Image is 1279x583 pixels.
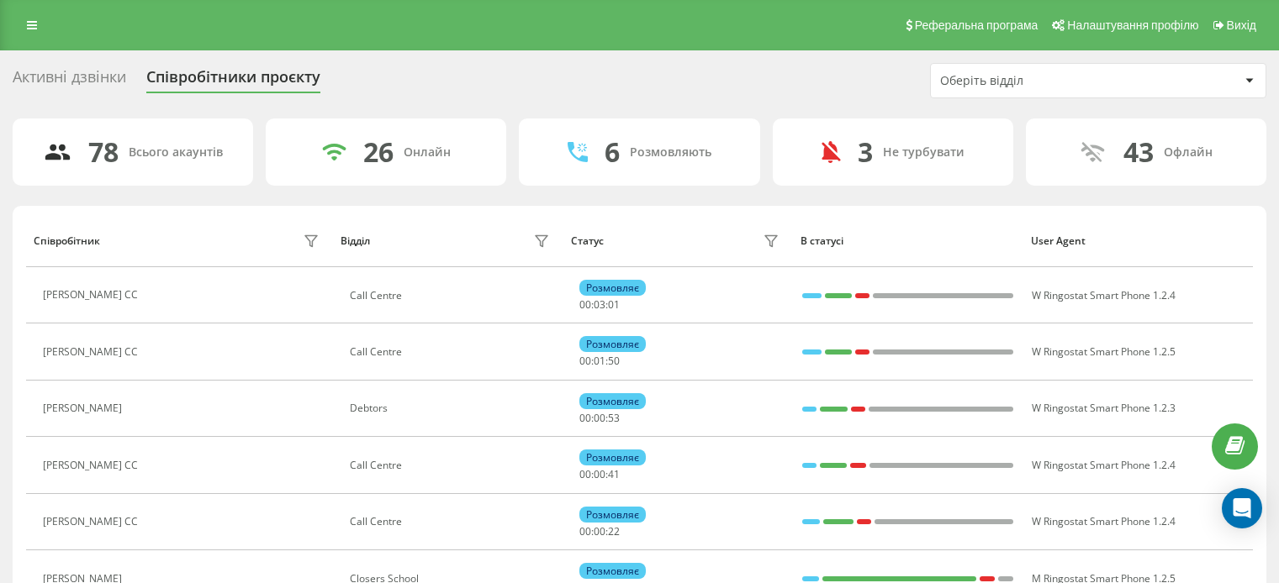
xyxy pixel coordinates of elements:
[43,402,126,414] div: [PERSON_NAME]
[605,136,620,168] div: 6
[608,411,620,425] span: 53
[883,145,965,160] div: Не турбувати
[579,469,620,481] div: : :
[146,68,320,94] div: Співробітники проєкту
[1031,235,1245,247] div: User Agent
[608,524,620,538] span: 22
[579,411,591,425] span: 00
[341,235,370,247] div: Відділ
[594,297,605,312] span: 03
[940,74,1141,88] div: Оберіть відділ
[579,526,620,538] div: : :
[579,524,591,538] span: 00
[579,507,646,523] div: Розмовляє
[350,290,554,302] div: Call Centre
[129,145,223,160] div: Всього акаунтів
[43,516,142,528] div: [PERSON_NAME] CC
[579,412,620,424] div: : :
[579,354,591,368] span: 00
[594,467,605,481] span: 00
[43,289,142,301] div: [PERSON_NAME] CC
[350,460,554,471] div: Call Centre
[350,402,554,414] div: Debtors
[350,516,554,528] div: Call Centre
[630,145,711,160] div: Розмовляють
[801,235,1015,247] div: В статусі
[579,299,620,311] div: : :
[1032,288,1176,302] span: W Ringostat Smart Phone 1.2.4
[608,354,620,368] span: 50
[579,449,646,465] div: Розмовляє
[88,136,119,168] div: 78
[571,235,604,247] div: Статус
[579,467,591,481] span: 00
[579,336,646,352] div: Розмовляє
[1164,145,1213,160] div: Офлайн
[43,346,142,358] div: [PERSON_NAME] CC
[1123,136,1154,168] div: 43
[594,524,605,538] span: 00
[13,68,126,94] div: Активні дзвінки
[594,411,605,425] span: 00
[34,235,100,247] div: Співробітник
[1067,18,1198,32] span: Налаштування профілю
[579,280,646,296] div: Розмовляє
[579,563,646,579] div: Розмовляє
[1032,458,1176,472] span: W Ringostat Smart Phone 1.2.4
[608,297,620,312] span: 01
[1227,18,1256,32] span: Вихід
[404,145,451,160] div: Онлайн
[915,18,1039,32] span: Реферальна програма
[1032,401,1176,415] span: W Ringostat Smart Phone 1.2.3
[350,346,554,358] div: Call Centre
[579,393,646,409] div: Розмовляє
[1032,344,1176,359] span: W Ringostat Smart Phone 1.2.5
[1222,488,1262,528] div: Open Intercom Messenger
[858,136,873,168] div: 3
[608,467,620,481] span: 41
[363,136,394,168] div: 26
[43,460,142,471] div: [PERSON_NAME] СС
[579,355,620,367] div: : :
[594,354,605,368] span: 01
[1032,514,1176,528] span: W Ringostat Smart Phone 1.2.4
[579,297,591,312] span: 00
